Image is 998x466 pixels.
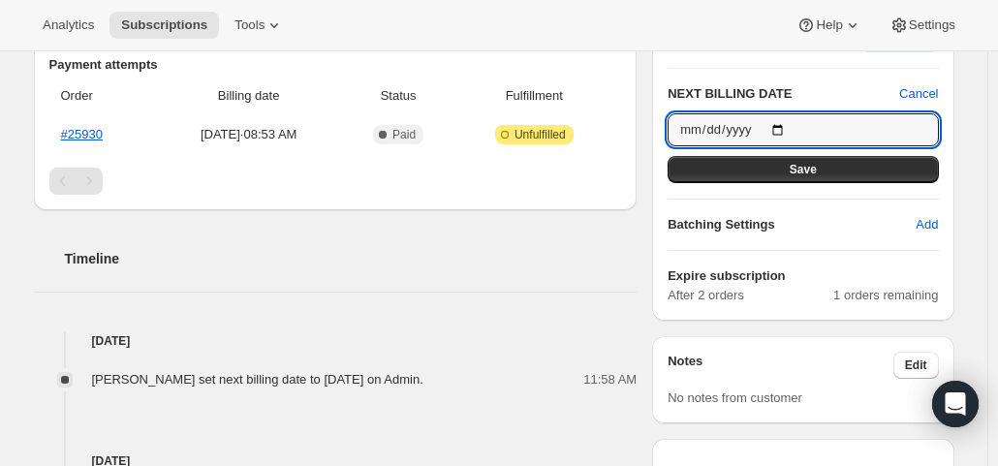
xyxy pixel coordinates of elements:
[668,84,899,104] h2: NEXT BILLING DATE
[893,352,939,379] button: Edit
[668,156,938,183] button: Save
[223,12,296,39] button: Tools
[350,86,448,106] span: Status
[878,12,967,39] button: Settings
[109,12,219,39] button: Subscriptions
[668,352,893,379] h3: Notes
[668,266,938,286] h6: Expire subscription
[43,17,94,33] span: Analytics
[668,215,916,234] h6: Batching Settings
[785,12,873,39] button: Help
[234,17,265,33] span: Tools
[458,86,609,106] span: Fulfillment
[121,17,207,33] span: Subscriptions
[909,17,955,33] span: Settings
[392,127,416,142] span: Paid
[583,370,637,389] span: 11:58 AM
[905,357,927,373] span: Edit
[833,286,938,305] span: 1 orders remaining
[49,168,622,195] nav: Pagination
[916,215,938,234] span: Add
[92,372,423,387] span: [PERSON_NAME] set next billing date to [DATE] on Admin.
[65,249,638,268] h2: Timeline
[816,17,842,33] span: Help
[668,390,802,405] span: No notes from customer
[160,125,338,144] span: [DATE] · 08:53 AM
[160,86,338,106] span: Billing date
[515,127,566,142] span: Unfulfilled
[49,75,154,117] th: Order
[31,12,106,39] button: Analytics
[61,127,103,141] a: #25930
[899,84,938,104] button: Cancel
[932,381,979,427] div: Open Intercom Messenger
[34,331,638,351] h4: [DATE]
[790,162,817,177] span: Save
[904,209,950,240] button: Add
[49,55,622,75] h2: Payment attempts
[668,286,833,305] span: After 2 orders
